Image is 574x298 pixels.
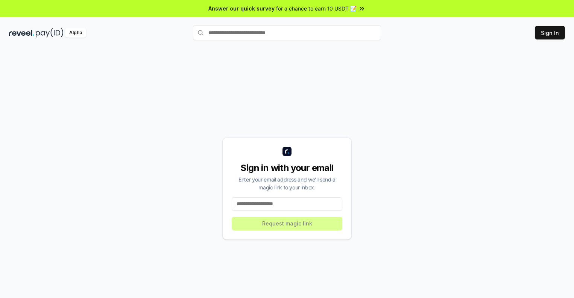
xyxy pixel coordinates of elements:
[36,28,64,38] img: pay_id
[276,5,357,12] span: for a chance to earn 10 USDT 📝
[9,28,34,38] img: reveel_dark
[232,162,342,174] div: Sign in with your email
[282,147,292,156] img: logo_small
[535,26,565,39] button: Sign In
[65,28,86,38] div: Alpha
[208,5,275,12] span: Answer our quick survey
[232,175,342,191] div: Enter your email address and we’ll send a magic link to your inbox.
